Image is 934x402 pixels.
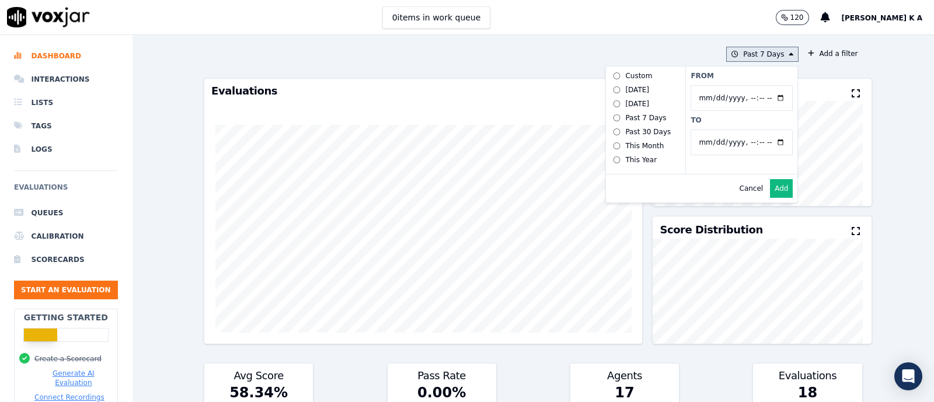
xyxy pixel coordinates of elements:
button: 0items in work queue [382,6,491,29]
button: Connect Recordings [34,393,104,402]
label: To [691,116,793,125]
button: 120 [776,10,821,25]
button: Cancel [740,184,764,193]
img: voxjar logo [7,7,90,27]
h3: Pass Rate [395,370,489,381]
input: [DATE] [613,100,621,108]
h3: Evaluations [760,370,855,381]
div: Past 30 Days [625,127,671,137]
h3: Agents [577,370,672,381]
button: 120 [776,10,809,25]
h2: Getting Started [24,312,108,323]
a: Queues [14,201,118,225]
input: Past 7 Days [613,114,621,122]
div: This Year [625,155,657,165]
input: This Year [613,156,621,164]
button: Add [770,179,793,198]
button: Create a Scorecard [34,354,102,363]
a: Tags [14,114,118,138]
button: Start an Evaluation [14,281,118,299]
a: Interactions [14,68,118,91]
p: 120 [790,13,804,22]
button: Generate AI Evaluation [34,369,113,387]
h3: Avg Score [211,370,306,381]
a: Lists [14,91,118,114]
input: [DATE] [613,86,621,94]
div: This Month [625,141,664,151]
span: [PERSON_NAME] K A [842,14,923,22]
div: Open Intercom Messenger [894,362,922,390]
h6: Evaluations [14,180,118,201]
a: Dashboard [14,44,118,68]
input: Custom [613,72,621,80]
button: Add a filter [803,47,862,61]
a: Calibration [14,225,118,248]
div: [DATE] [625,99,649,109]
button: Past 7 Days Custom [DATE] [DATE] Past 7 Days Past 30 Days This Month This Year From To Cancel Add [726,47,799,62]
h3: Score Distribution [660,225,762,235]
input: This Month [613,142,621,150]
a: Scorecards [14,248,118,271]
input: Past 30 Days [613,128,621,136]
h3: Evaluations [211,86,635,96]
a: Logs [14,138,118,161]
div: Custom [625,71,652,81]
div: [DATE] [625,85,649,95]
label: From [691,71,793,81]
div: Past 7 Days [625,113,666,123]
